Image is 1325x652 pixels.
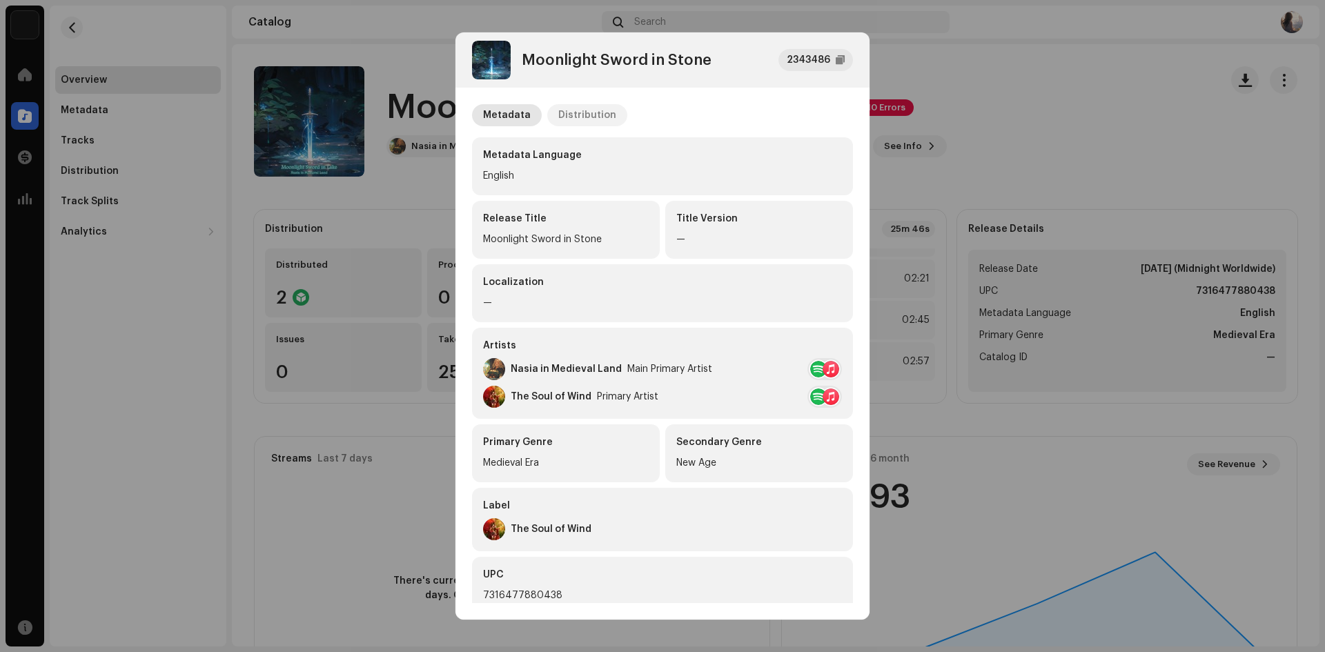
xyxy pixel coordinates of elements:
div: Release Title [483,212,649,226]
div: Distribution [558,104,616,126]
img: 07fbd363-0168-485c-b34f-1e962fee0066 [483,386,505,408]
div: Primary Artist [597,391,658,402]
img: 4f90f71d-3a46-4631-96a7-099a1d57ee9e [472,41,511,79]
div: Nasia in Medieval Land [511,364,622,375]
div: 2343486 [787,52,830,68]
div: Primary Genre [483,435,649,449]
div: Artists [483,339,842,353]
div: The Soul of Wind [511,391,591,402]
div: UPC [483,568,842,582]
div: Moonlight Sword in Stone [522,52,711,68]
div: — [483,295,842,311]
div: Metadata Language [483,148,842,162]
div: 7316477880438 [483,587,842,604]
div: Medieval Era [483,455,649,471]
div: Title Version [676,212,842,226]
img: 42a8a834-8b0b-491a-abc6-e9885e4173a1 [483,518,505,540]
div: New Age [676,455,842,471]
div: Metadata [483,104,531,126]
div: Moonlight Sword in Stone [483,231,649,248]
img: 69d8f0a5-8aca-4fe2-a6a5-3e524140d0e8 [483,358,505,380]
div: Main Primary Artist [627,364,712,375]
div: The Soul of Wind [511,524,591,535]
div: Secondary Genre [676,435,842,449]
div: — [676,231,842,248]
div: Localization [483,275,842,289]
div: English [483,168,842,184]
div: Label [483,499,842,513]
